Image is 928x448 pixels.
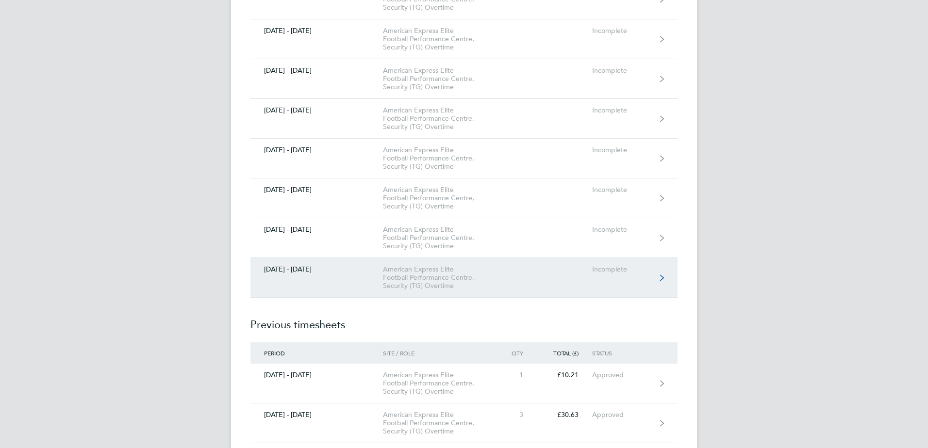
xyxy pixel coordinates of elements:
div: [DATE] - [DATE] [250,66,383,75]
div: [DATE] - [DATE] [250,27,383,35]
div: American Express Elite Football Performance Centre, Security (TG) Overtime [383,186,494,210]
div: [DATE] - [DATE] [250,146,383,154]
div: American Express Elite Football Performance Centre, Security (TG) Overtime [383,146,494,171]
div: Approved [592,371,652,379]
div: [DATE] - [DATE] [250,106,383,114]
div: Site / Role [383,350,494,356]
div: [DATE] - [DATE] [250,186,383,194]
a: [DATE] - [DATE]American Express Elite Football Performance Centre, Security (TG) OvertimeIncomplete [250,59,678,99]
div: [DATE] - [DATE] [250,371,383,379]
a: [DATE] - [DATE]American Express Elite Football Performance Centre, Security (TG) OvertimeIncomplete [250,178,678,218]
div: American Express Elite Football Performance Centre, Security (TG) Overtime [383,411,494,435]
div: Total (£) [537,350,592,356]
div: Incomplete [592,265,652,273]
span: Period [264,349,285,357]
div: American Express Elite Football Performance Centre, Security (TG) Overtime [383,225,494,250]
div: American Express Elite Football Performance Centre, Security (TG) Overtime [383,27,494,51]
a: [DATE] - [DATE]American Express Elite Football Performance Centre, Security (TG) OvertimeIncomplete [250,218,678,258]
div: American Express Elite Football Performance Centre, Security (TG) Overtime [383,371,494,396]
div: Incomplete [592,146,652,154]
div: £10.21 [537,371,592,379]
div: Incomplete [592,186,652,194]
div: Incomplete [592,66,652,75]
div: Incomplete [592,27,652,35]
div: American Express Elite Football Performance Centre, Security (TG) Overtime [383,106,494,131]
div: Qty [494,350,537,356]
a: [DATE] - [DATE]American Express Elite Football Performance Centre, Security (TG) OvertimeIncomplete [250,139,678,178]
a: [DATE] - [DATE]American Express Elite Football Performance Centre, Security (TG) OvertimeIncomplete [250,258,678,298]
div: Approved [592,411,652,419]
div: Status [592,350,652,356]
div: 3 [494,411,537,419]
a: [DATE] - [DATE]American Express Elite Football Performance Centre, Security (TG) Overtime1£10.21A... [250,364,678,403]
div: American Express Elite Football Performance Centre, Security (TG) Overtime [383,66,494,91]
h2: Previous timesheets [250,298,678,342]
div: £30.63 [537,411,592,419]
div: 1 [494,371,537,379]
div: [DATE] - [DATE] [250,411,383,419]
a: [DATE] - [DATE]American Express Elite Football Performance Centre, Security (TG) OvertimeIncomplete [250,99,678,139]
div: [DATE] - [DATE] [250,225,383,234]
div: [DATE] - [DATE] [250,265,383,273]
div: American Express Elite Football Performance Centre, Security (TG) Overtime [383,265,494,290]
a: [DATE] - [DATE]American Express Elite Football Performance Centre, Security (TG) Overtime3£30.63A... [250,403,678,443]
div: Incomplete [592,106,652,114]
div: Incomplete [592,225,652,234]
a: [DATE] - [DATE]American Express Elite Football Performance Centre, Security (TG) OvertimeIncomplete [250,19,678,59]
